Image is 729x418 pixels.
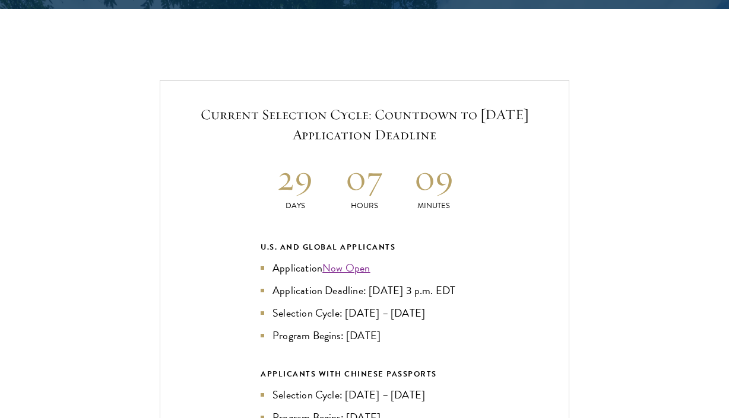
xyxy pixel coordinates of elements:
[322,260,370,276] a: Now Open
[184,104,545,145] h5: Current Selection Cycle: Countdown to [DATE] Application Deadline
[261,305,468,321] li: Selection Cycle: [DATE] – [DATE]
[261,155,330,200] h2: 29
[330,155,400,200] h2: 07
[261,260,468,276] li: Application
[261,282,468,299] li: Application Deadline: [DATE] 3 p.m. EDT
[261,387,468,403] li: Selection Cycle: [DATE] – [DATE]
[261,241,468,254] div: U.S. and Global Applicants
[399,155,468,200] h2: 09
[261,368,468,381] div: APPLICANTS WITH CHINESE PASSPORTS
[330,200,400,212] p: Hours
[261,327,468,344] li: Program Begins: [DATE]
[261,200,330,212] p: Days
[399,200,468,212] p: Minutes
